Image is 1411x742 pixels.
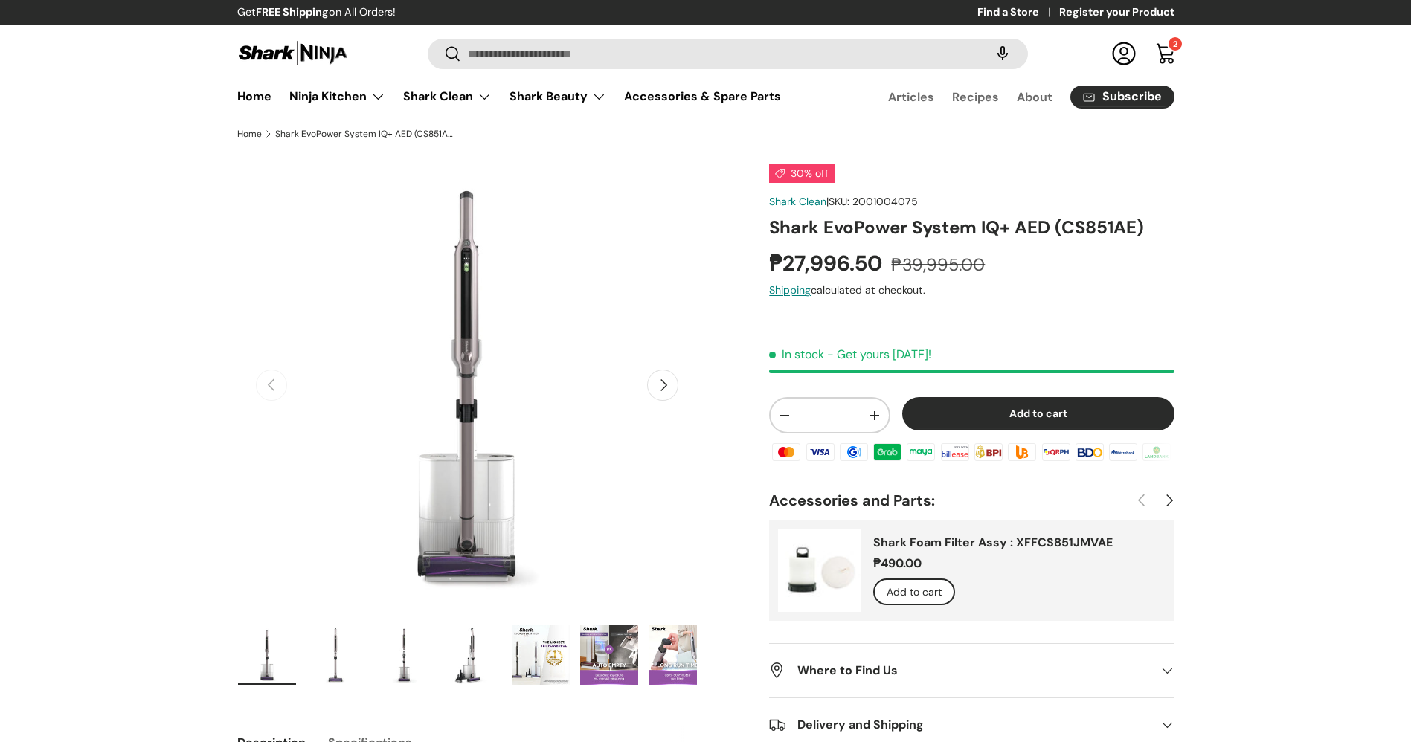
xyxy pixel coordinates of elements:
a: Articles [888,83,934,112]
h1: Shark EvoPower System IQ+ AED (CS851AE) [769,216,1174,239]
a: Shipping [769,283,811,297]
img: grabpay [871,441,904,463]
a: Shark Beauty [510,82,606,112]
a: Shark Foam Filter Assy : XFFCS851JMVAE [873,535,1113,550]
a: Shark Clean [403,82,492,112]
nav: Primary [237,82,781,112]
summary: Ninja Kitchen [280,82,394,112]
a: Shark EvoPower System IQ+ AED (CS851AE) [275,129,454,138]
speech-search-button: Search by voice [979,37,1026,70]
img: billease [939,441,971,463]
img: bdo [1073,441,1106,463]
span: SKU: [829,195,849,208]
summary: Where to Find Us [769,644,1174,697]
span: 2001004075 [852,195,918,208]
img: Shark EvoPower System IQ+ AED (CS851AE) [306,625,364,685]
a: Subscribe [1070,86,1174,109]
button: Add to cart [902,397,1174,430]
a: Shark Clean [769,195,826,208]
a: About [1017,83,1052,112]
a: Ninja Kitchen [289,82,385,112]
nav: Secondary [852,82,1174,112]
img: landbank [1140,441,1173,463]
img: qrph [1039,441,1072,463]
a: Accessories & Spare Parts [624,82,781,111]
button: Add to cart [873,578,955,606]
img: Shark Ninja Philippines [237,39,349,68]
strong: FREE Shipping [256,5,329,19]
span: 2 [1173,39,1177,49]
img: master [770,441,803,463]
nav: Breadcrumbs [237,127,734,141]
img: Shark EvoPower System IQ+ AED (CS851AE) [443,625,501,685]
p: Get on All Orders! [237,4,396,21]
img: gcash [838,441,870,463]
strong: ₱27,996.50 [769,249,886,277]
span: In stock [769,346,824,362]
img: Shark EvoPower System IQ+ AED (CS851AE) [238,625,296,685]
img: Shark EvoPower System IQ+ AED (CS851AE) [512,625,570,685]
img: visa [803,441,836,463]
a: Recipes [952,83,999,112]
h2: Delivery and Shipping [769,716,1150,734]
img: Shark EvoPower System IQ+ AED (CS851AE) [649,625,707,685]
a: Find a Store [977,4,1059,21]
h2: Accessories and Parts: [769,490,1128,511]
img: metrobank [1107,441,1140,463]
img: bpi [972,441,1005,463]
summary: Shark Clean [394,82,501,112]
div: calculated at checkout. [769,283,1174,298]
img: maya [904,441,937,463]
s: ₱39,995.00 [891,254,985,276]
h2: Where to Find Us [769,662,1150,680]
summary: Shark Beauty [501,82,615,112]
a: Register your Product [1059,4,1174,21]
span: | [826,195,918,208]
p: - Get yours [DATE]! [827,346,931,362]
a: Home [237,129,262,138]
a: Home [237,82,271,111]
span: 30% off [769,164,835,183]
img: Shark EvoPower System IQ+ AED (CS851AE) [375,625,433,685]
img: Shark EvoPower System IQ+ AED (CS851AE) [580,625,638,685]
img: ubp [1006,441,1038,463]
span: Subscribe [1102,91,1162,103]
media-gallery: Gallery Viewer [237,155,698,690]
